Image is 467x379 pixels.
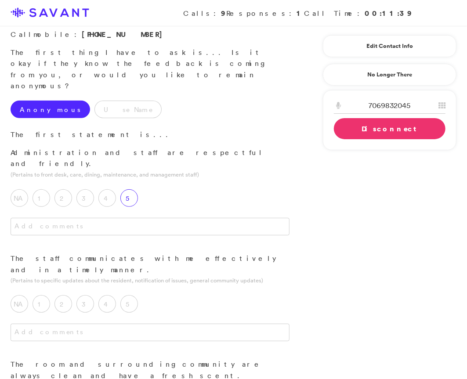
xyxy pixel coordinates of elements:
strong: 1 [297,8,304,18]
p: The staff communicates with me effectively and in a timely manner. [11,253,290,275]
label: Use Name [94,101,162,118]
label: NA [11,295,28,313]
p: (Pertains to specific updates about the resident, notification of issues, general community updates) [11,276,290,285]
strong: 9 [221,8,226,18]
strong: 00:11:39 [365,8,413,18]
span: mobile [33,30,74,39]
label: 2 [54,295,72,313]
label: 5 [120,295,138,313]
p: The first statement is... [11,129,290,141]
label: 2 [54,189,72,207]
a: No Longer There [323,64,456,86]
label: 3 [76,189,94,207]
label: 3 [76,295,94,313]
a: Disconnect [334,118,445,139]
label: 4 [98,295,116,313]
label: 1 [33,189,50,207]
p: (Pertains to front desk, care, dining, maintenance, and management staff) [11,170,290,179]
p: Administration and staff are respectful and friendly. [11,147,290,170]
label: 5 [120,189,138,207]
p: Call : [11,29,290,40]
p: The first thing I have to ask is... Is it okay if they know the feedback is coming from you, or w... [11,47,290,92]
span: [PHONE_NUMBER] [82,29,167,39]
label: Anonymous [11,101,90,118]
label: NA [11,189,28,207]
a: Edit Contact Info [334,39,445,53]
label: 4 [98,189,116,207]
label: 1 [33,295,50,313]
